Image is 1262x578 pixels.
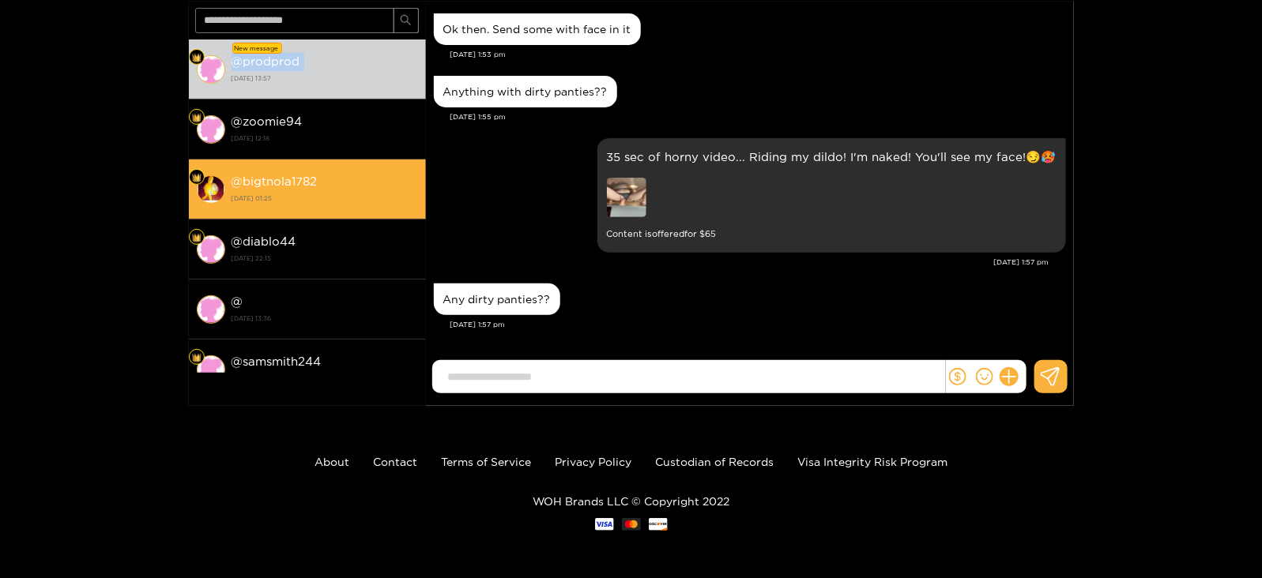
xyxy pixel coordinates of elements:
[607,225,1057,243] small: Content is offered for $ 65
[946,365,970,388] button: dollar
[232,175,318,188] strong: @ bigtnola1782
[197,115,225,144] img: conversation
[450,111,1066,122] div: [DATE] 1:55 pm
[394,8,419,33] button: search
[434,257,1049,268] div: [DATE] 1:57 pm
[232,251,418,265] strong: [DATE] 22:15
[443,23,631,36] div: Ok then. Send some with face in it
[434,76,617,107] div: Sep. 28, 1:55 pm
[232,191,418,205] strong: [DATE] 01:25
[434,283,560,315] div: Sep. 28, 1:57 pm
[232,371,418,385] strong: [DATE] 13:36
[976,368,993,385] span: smile
[655,456,774,467] a: Custodian of Records
[232,71,418,85] strong: [DATE] 13:57
[192,353,202,362] img: Fan Level
[555,456,631,467] a: Privacy Policy
[192,53,202,62] img: Fan Level
[232,295,243,308] strong: @
[232,54,300,68] strong: @ prodprod
[232,311,418,325] strong: [DATE] 13:36
[232,131,418,145] strong: [DATE] 12:18
[192,233,202,242] img: Fan Level
[197,295,225,324] img: conversation
[232,355,322,368] strong: @ samsmith244
[232,114,303,128] strong: @ zoomie94
[192,173,202,182] img: Fan Level
[315,456,349,467] a: About
[373,456,417,467] a: Contact
[232,235,296,248] strong: @ diablo44
[197,175,225,204] img: conversation
[400,14,412,28] span: search
[597,138,1066,253] div: Sep. 28, 1:57 pm
[232,43,282,54] div: New message
[197,235,225,264] img: conversation
[441,456,531,467] a: Terms of Service
[197,55,225,84] img: conversation
[949,368,966,385] span: dollar
[443,293,551,306] div: Any dirty panties??
[607,178,646,217] img: preview
[797,456,947,467] a: Visa Integrity Risk Program
[450,49,1066,60] div: [DATE] 1:53 pm
[450,319,1066,330] div: [DATE] 1:57 pm
[434,13,641,45] div: Sep. 28, 1:53 pm
[443,85,608,98] div: Anything with dirty panties??
[197,355,225,384] img: conversation
[192,113,202,122] img: Fan Level
[607,148,1057,166] p: 35 sec of horny video... Riding my dildo! I'm naked! You'll see my face!😏🥵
